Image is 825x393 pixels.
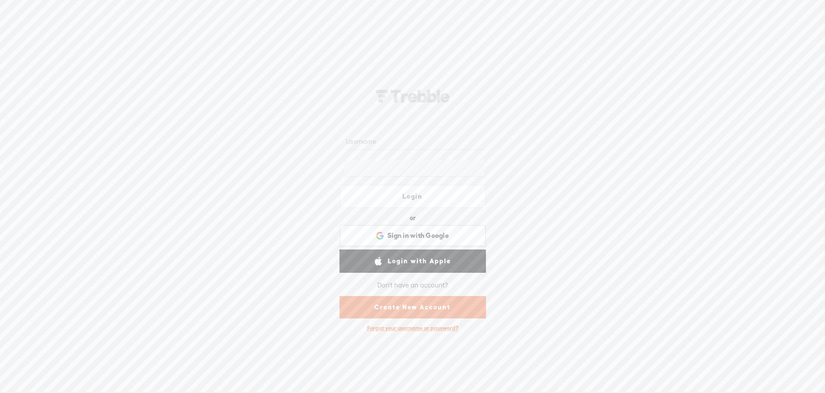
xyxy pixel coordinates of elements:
[339,296,486,318] a: Create New Account
[339,250,486,273] a: Login with Apple
[344,133,484,150] input: Username
[377,276,448,294] div: Don't have an account?
[363,320,463,336] div: Forgot your username or password?
[410,211,416,225] div: or
[387,231,449,240] span: Sign in with Google
[339,185,486,208] a: Login
[339,225,486,246] div: Sign in with Google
